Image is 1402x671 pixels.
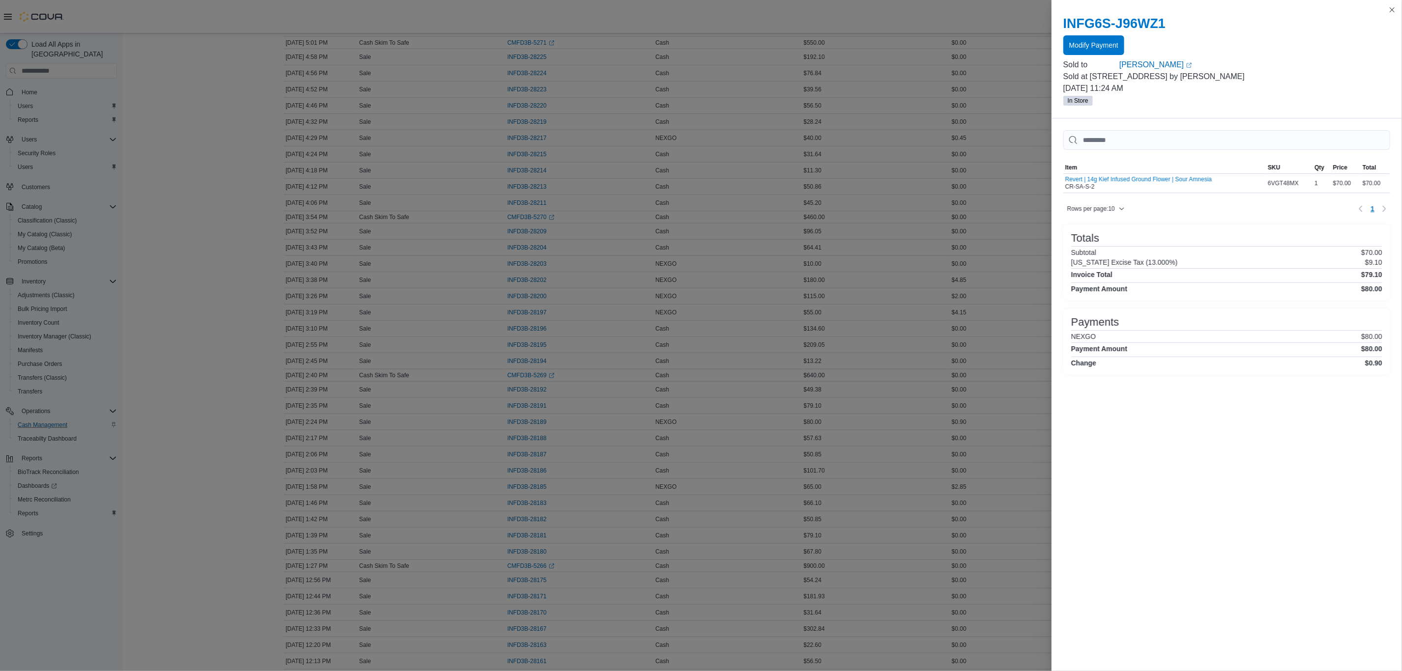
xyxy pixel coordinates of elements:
input: This is a search bar. As you type, the results lower in the page will automatically filter. [1063,130,1390,150]
h4: Change [1071,359,1096,367]
span: Rows per page : 10 [1067,205,1115,213]
span: Item [1065,164,1078,171]
h4: Payment Amount [1071,285,1128,293]
h6: NEXGO [1071,333,1096,340]
h4: $0.90 [1365,359,1382,367]
nav: Pagination for table: MemoryTable from EuiInMemoryTable [1355,201,1390,217]
button: SKU [1266,162,1313,173]
span: 1 [1371,204,1375,214]
div: $70.00 [1331,177,1361,189]
button: Qty [1313,162,1331,173]
a: [PERSON_NAME]External link [1119,59,1390,71]
ul: Pagination for table: MemoryTable from EuiInMemoryTable [1367,201,1378,217]
span: Total [1363,164,1376,171]
button: Rows per page:10 [1063,203,1129,215]
span: SKU [1268,164,1280,171]
h3: Totals [1071,232,1099,244]
h4: Payment Amount [1071,345,1128,353]
svg: External link [1186,62,1192,68]
span: 6VGT48MX [1268,179,1299,187]
span: Qty [1315,164,1324,171]
p: $70.00 [1361,249,1382,256]
p: Sold at [STREET_ADDRESS] by [PERSON_NAME] [1063,71,1390,83]
span: Price [1333,164,1348,171]
button: Price [1331,162,1361,173]
button: Next page [1378,203,1390,215]
h4: $80.00 [1361,345,1382,353]
div: Sold to [1063,59,1117,71]
h2: INFG6S-J96WZ1 [1063,16,1390,31]
span: In Store [1068,96,1088,105]
div: 1 [1313,177,1331,189]
h6: [US_STATE] Excise Tax (13.000%) [1071,258,1178,266]
h3: Payments [1071,316,1119,328]
p: $80.00 [1361,333,1382,340]
p: $9.10 [1365,258,1382,266]
h4: $79.10 [1361,271,1382,279]
button: Previous page [1355,203,1367,215]
button: Total [1361,162,1390,173]
button: Revert | 14g Kief Infused Ground Flower | Sour Amnesia [1065,176,1212,183]
button: Modify Payment [1063,35,1124,55]
h4: $80.00 [1361,285,1382,293]
div: CR-SA-S-2 [1065,176,1212,191]
h6: Subtotal [1071,249,1096,256]
span: Modify Payment [1069,40,1118,50]
div: $70.00 [1361,177,1390,189]
p: [DATE] 11:24 AM [1063,83,1390,94]
button: Item [1063,162,1266,173]
span: In Store [1063,96,1093,106]
button: Close this dialog [1386,4,1398,16]
button: Page 1 of 1 [1367,201,1378,217]
h4: Invoice Total [1071,271,1113,279]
